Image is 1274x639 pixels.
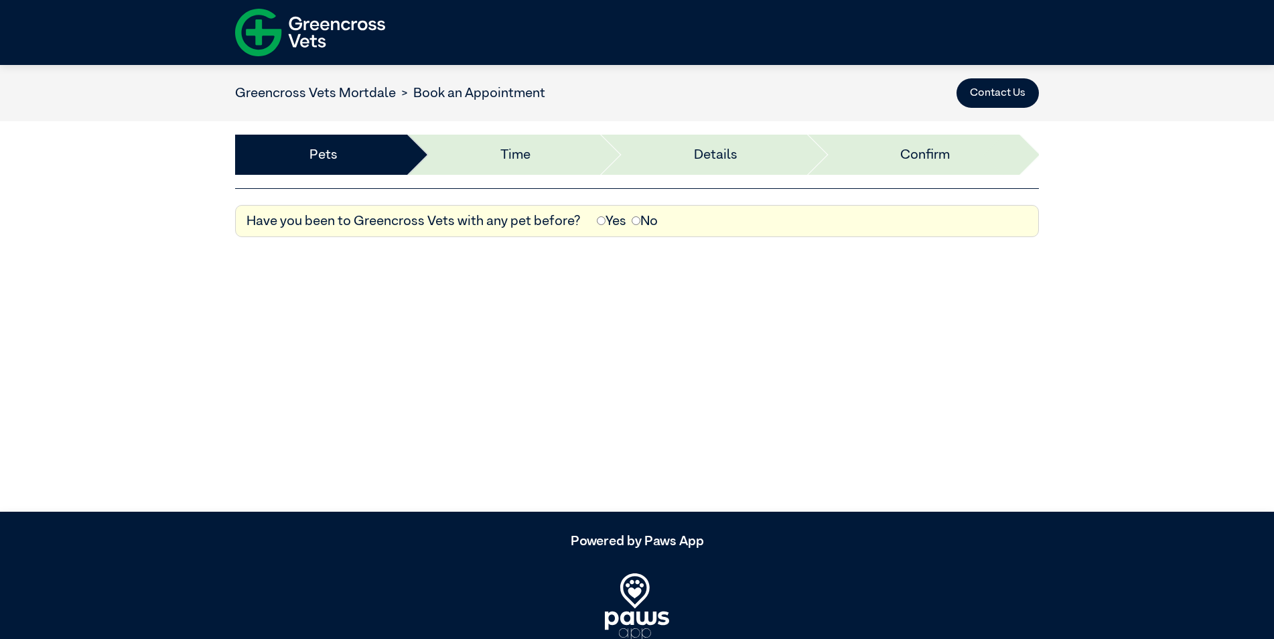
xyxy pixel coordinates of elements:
[246,211,581,231] label: Have you been to Greencross Vets with any pet before?
[235,83,545,103] nav: breadcrumb
[235,533,1039,549] h5: Powered by Paws App
[235,3,385,62] img: f-logo
[235,86,396,100] a: Greencross Vets Mortdale
[597,211,626,231] label: Yes
[597,216,606,225] input: Yes
[309,145,338,165] a: Pets
[396,83,545,103] li: Book an Appointment
[632,216,640,225] input: No
[632,211,658,231] label: No
[957,78,1039,108] button: Contact Us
